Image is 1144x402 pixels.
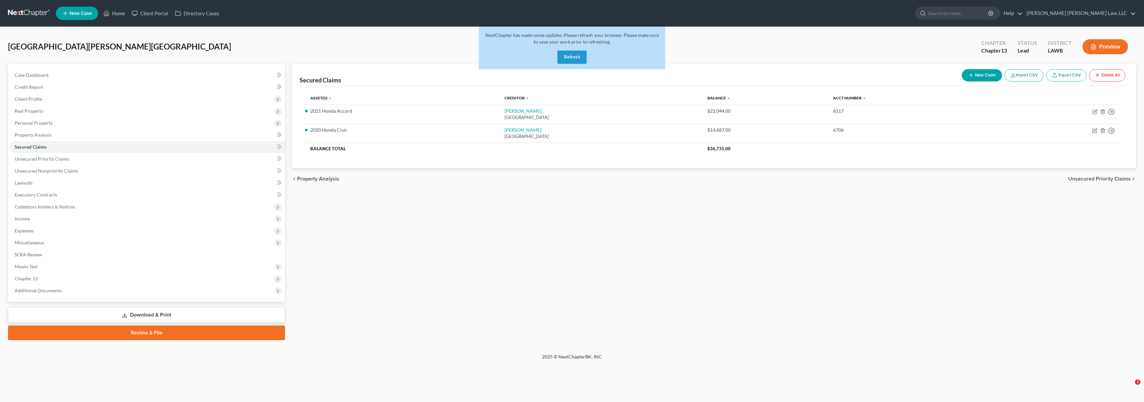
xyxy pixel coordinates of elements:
[9,165,285,177] a: Unsecured Nonpriority Claims
[9,249,285,261] a: SOFA Review
[15,192,57,198] span: Executory Contracts
[833,108,985,114] div: 8117
[8,42,231,51] span: [GEOGRAPHIC_DATA][PERSON_NAME][GEOGRAPHIC_DATA]
[928,7,989,19] input: Search by name...
[310,127,494,133] li: 2020 Honda Civic
[833,127,985,133] div: 6706
[172,7,222,19] a: Directory Cases
[1135,379,1140,385] span: 2
[15,144,47,150] span: Secured Claims
[707,108,822,114] div: $22,044.00
[1001,47,1007,54] span: 13
[9,69,285,81] a: Case Dashboard
[9,177,285,189] a: Lawsuits
[1082,39,1128,54] button: Preview
[70,11,92,16] span: New Case
[15,96,42,102] span: Client Profile
[310,95,332,100] a: Asset(s) expand_less
[504,127,541,133] a: [PERSON_NAME]
[557,51,587,64] button: Refresh
[1131,176,1136,182] i: chevron_right
[862,96,866,100] i: expand_less
[833,95,866,100] a: Acct Number expand_less
[15,228,34,233] span: Expenses
[9,153,285,165] a: Unsecured Priority Claims
[8,326,285,340] a: Review & File
[382,353,762,365] div: 2025 © NextChapterBK, INC
[15,72,49,78] span: Case Dashboard
[504,108,541,114] a: [PERSON_NAME]
[15,168,78,174] span: Unsecured Nonpriority Claims
[1000,7,1023,19] a: Help
[1068,176,1131,182] span: Unsecured Priority Claims
[15,132,52,138] span: Property Analysis
[1005,69,1044,81] button: Import CSV
[15,264,38,269] span: Means Test
[525,96,529,100] i: expand_less
[1018,47,1037,55] div: Lead
[100,7,128,19] a: Home
[292,176,339,182] button: chevron_left Property Analysis
[981,47,1007,55] div: Chapter
[504,133,697,140] div: [GEOGRAPHIC_DATA]
[15,120,53,126] span: Personal Property
[1023,7,1136,19] a: [PERSON_NAME] [PERSON_NAME] Law, LLC
[15,288,62,293] span: Additional Documents
[9,189,285,201] a: Executory Contracts
[9,141,285,153] a: Secured Claims
[8,307,285,323] a: Download & Print
[1046,69,1086,81] a: Export CSV
[15,276,38,281] span: Chapter 13
[15,216,30,221] span: Income
[15,180,33,186] span: Lawsuits
[9,81,285,93] a: Credit Report
[15,204,75,209] span: Codebtors Insiders & Notices
[15,156,70,162] span: Unsecured Priority Claims
[504,95,529,100] a: Creditor expand_less
[1048,39,1072,47] div: District
[300,76,341,84] div: Secured Claims
[15,252,42,257] span: SOFA Review
[1048,47,1072,55] div: LAWB
[297,176,339,182] span: Property Analysis
[328,96,332,100] i: expand_less
[727,96,731,100] i: expand_less
[962,69,1002,81] button: New Claim
[15,84,43,90] span: Credit Report
[310,108,494,114] li: 2021 Honda Accord
[292,176,297,182] i: chevron_left
[1121,379,1137,395] iframe: Intercom live chat
[1068,176,1136,182] button: Unsecured Priority Claims chevron_right
[9,129,285,141] a: Property Analysis
[1089,69,1125,81] button: Delete All
[707,146,731,151] span: $36,731.00
[305,143,702,155] th: Balance Total
[128,7,172,19] a: Client Portal
[1018,39,1037,47] div: Status
[15,108,43,114] span: Real Property
[707,95,731,100] a: Balance expand_less
[981,39,1007,47] div: Chapter
[15,240,44,245] span: Miscellaneous
[504,114,697,121] div: [GEOGRAPHIC_DATA]
[485,32,659,45] span: NextChapter has made some updates. Please refresh your browser. Please make sure to save your wor...
[707,127,822,133] div: $14,687.00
